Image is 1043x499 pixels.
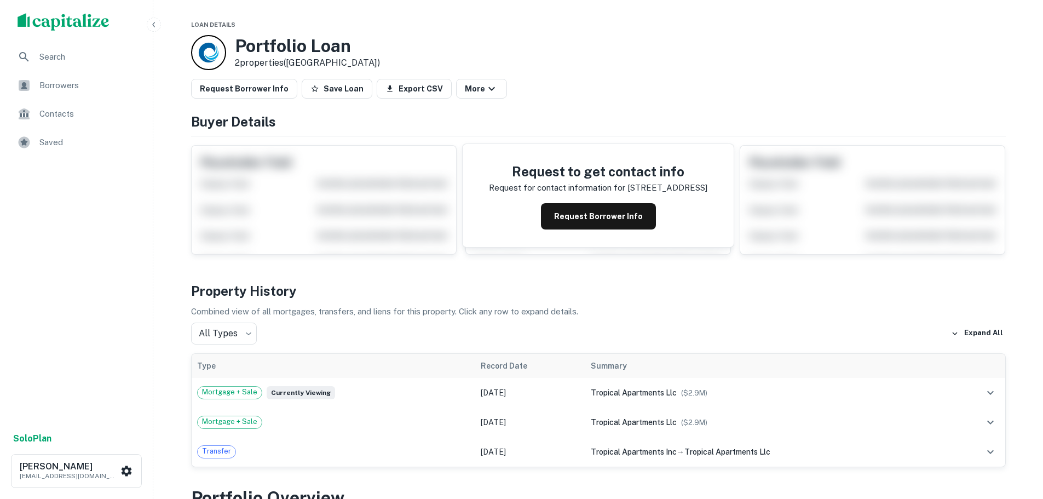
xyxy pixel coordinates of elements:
button: More [456,79,507,99]
a: Borrowers [9,72,144,99]
span: Loan Details [191,21,235,28]
span: tropical apartments llc [591,418,677,427]
div: → [591,446,943,458]
span: tropical apartments inc [591,448,677,456]
th: Record Date [475,354,585,378]
span: ($ 2.9M ) [681,389,707,397]
button: Request Borrower Info [191,79,297,99]
span: Currently viewing [267,386,335,399]
button: expand row [981,383,1000,402]
strong: Solo Plan [13,433,51,444]
p: Combined view of all mortgages, transfers, and liens for this property. Click any row to expand d... [191,305,1006,318]
span: Mortgage + Sale [198,387,262,398]
td: [DATE] [475,378,585,408]
a: Search [9,44,144,70]
p: [STREET_ADDRESS] [627,181,707,194]
h3: Portfolio Loan [235,36,380,56]
span: ($ 2.9M ) [681,418,707,427]
button: Request Borrower Info [541,203,656,230]
span: tropical apartments llc [591,388,677,397]
span: Transfer [198,446,235,457]
h4: Property History [191,281,1006,301]
button: [PERSON_NAME][EMAIL_ADDRESS][DOMAIN_NAME] [11,454,142,488]
a: Contacts [9,101,144,127]
span: Search [39,50,137,64]
iframe: Chat Widget [988,411,1043,464]
button: expand row [981,443,1000,461]
a: Saved [9,129,144,156]
p: [EMAIL_ADDRESS][DOMAIN_NAME] [20,471,118,481]
th: Summary [585,354,949,378]
span: Contacts [39,107,137,121]
h4: Request to get contact info [489,162,707,181]
button: Export CSV [377,79,452,99]
button: Save Loan [302,79,372,99]
button: expand row [981,413,1000,432]
h6: [PERSON_NAME] [20,462,118,471]
h4: Buyer Details [191,112,1006,131]
p: 2 properties ([GEOGRAPHIC_DATA]) [235,56,380,70]
p: Request for contact information for [489,181,625,194]
span: tropical apartments llc [684,448,770,456]
td: [DATE] [475,437,585,467]
th: Type [192,354,476,378]
a: SoloPlan [13,432,51,445]
span: Saved [39,136,137,149]
td: [DATE] [475,408,585,437]
span: Borrowers [39,79,137,92]
img: capitalize-logo.png [18,13,110,31]
span: Mortgage + Sale [198,416,262,427]
button: Expand All [948,325,1006,342]
div: All Types [191,323,257,345]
